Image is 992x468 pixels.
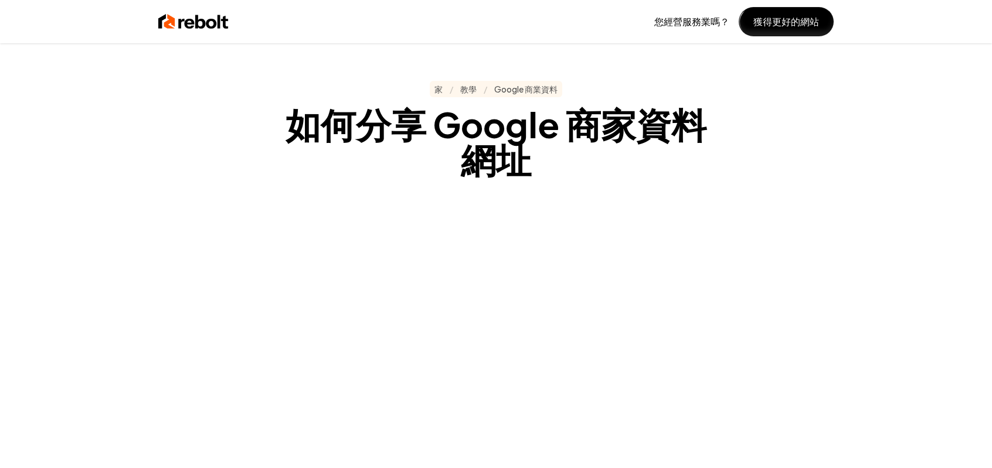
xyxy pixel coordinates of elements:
[484,84,487,94] font: /
[460,83,477,95] a: 教學
[460,84,477,94] font: 教學
[434,84,443,94] font: 家
[494,84,558,94] font: Google 商業資料
[739,7,834,36] button: 獲得更好的網站
[158,12,229,31] img: rebolt-full-dark.png
[286,102,706,181] font: 如何分享 Google 商家資料網址
[434,83,443,95] a: 家
[494,83,558,95] a: Google 商業資料
[450,84,453,94] font: /
[654,15,729,28] font: 您經營服務業嗎？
